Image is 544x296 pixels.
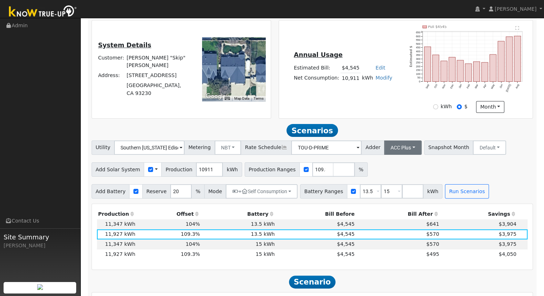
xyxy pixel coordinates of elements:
text: Jan [458,83,462,89]
input: Select a Utility [114,140,185,155]
th: Bill After [356,209,440,219]
rect: onclick="" [490,54,496,82]
img: Google [204,92,227,101]
td: 11,927 kWh [97,229,137,239]
span: $570 [426,241,439,247]
span: $3,975 [499,241,516,247]
text: 100 [416,72,420,76]
input: Select a Rate Schedule [291,140,362,155]
input: $ [457,104,462,109]
span: Add Battery [92,184,130,199]
text: 300 [416,57,420,61]
u: System Details [98,42,151,49]
text: 350 [416,53,420,57]
td: Net Consumption: [293,73,340,83]
span: Scenarios [286,124,338,137]
text: May [490,83,495,90]
text: Aug [515,83,520,89]
div: [PERSON_NAME] [4,242,77,249]
text: Sep [425,83,430,89]
td: [GEOGRAPHIC_DATA], CA 93230 [126,81,192,98]
a: Open this area in Google Maps (opens a new window) [204,92,227,101]
text: Nov [441,83,446,89]
button: Run Scenarios [445,184,489,199]
td: [STREET_ADDRESS] [126,71,192,81]
span: Reserve [142,184,171,199]
button: Keyboard shortcuts [225,96,230,101]
span: Rate Schedule [241,140,291,155]
text: 500 [416,42,420,46]
span: kWh [222,162,242,177]
button: Default [473,140,506,155]
td: 13.5 kWh [201,219,276,229]
span: Metering [184,140,215,155]
a: Edit [376,65,385,71]
span: Utility [92,140,115,155]
span: Site Summary [4,232,77,242]
text: [DATE] [505,83,512,92]
text: Dec [450,83,455,89]
text: 50 [417,76,420,79]
label: kWh [441,103,452,110]
span: Savings [488,211,510,217]
rect: onclick="" [449,57,455,82]
td: Estimated Bill: [293,63,340,73]
span: $4,545 [337,241,354,247]
text: 600 [416,35,420,38]
text: Pull $4545 [428,25,447,29]
span: $641 [426,221,439,227]
rect: onclick="" [465,64,472,82]
a: Terms (opens in new tab) [254,96,264,100]
rect: onclick="" [424,47,431,81]
text: 400 [416,50,420,53]
span: [PERSON_NAME] [495,6,536,12]
span: $570 [426,231,439,237]
span: kWh [423,184,442,199]
text:  [515,26,519,30]
button: +Self Consumption [226,184,298,199]
text: Oct [433,83,438,89]
u: Annual Usage [294,51,342,58]
td: Address: [97,71,126,81]
text: 650 [416,31,420,34]
img: retrieve [37,284,43,290]
td: 11,927 kWh [97,249,137,259]
span: 109.3% [181,251,200,257]
button: Map Data [234,96,249,101]
td: 10,911 [340,73,361,83]
td: $4,545 [340,63,361,73]
span: $4,545 [337,251,354,257]
label: $ [464,103,467,110]
span: $3,904 [499,221,516,227]
td: 11,347 kWh [97,219,137,229]
span: % [354,162,367,177]
span: 104% [186,241,200,247]
text: 450 [416,46,420,49]
span: Production [161,162,196,177]
td: 11,347 kWh [97,239,137,249]
th: Offset [137,209,201,219]
rect: onclick="" [432,55,439,82]
span: $4,545 [337,231,354,237]
text: 200 [416,65,420,68]
rect: onclick="" [514,36,521,81]
button: NBT [215,140,241,155]
text: Estimated $ [410,46,413,67]
span: Production Ranges [245,162,300,177]
a: Modify [376,75,392,81]
rect: onclick="" [481,62,488,81]
text: Mar [474,83,479,89]
rect: onclick="" [474,62,480,82]
td: Customer: [97,53,126,70]
text: Jun [499,83,503,89]
th: Production [97,209,137,219]
rect: onclick="" [441,61,447,82]
span: Battery Ranges [300,184,347,199]
span: Adder [361,140,384,155]
text: 550 [416,38,420,42]
rect: onclick="" [457,60,464,81]
button: month [476,101,504,113]
th: Bill Before [276,209,356,219]
span: $495 [426,251,439,257]
text: 250 [416,61,420,64]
